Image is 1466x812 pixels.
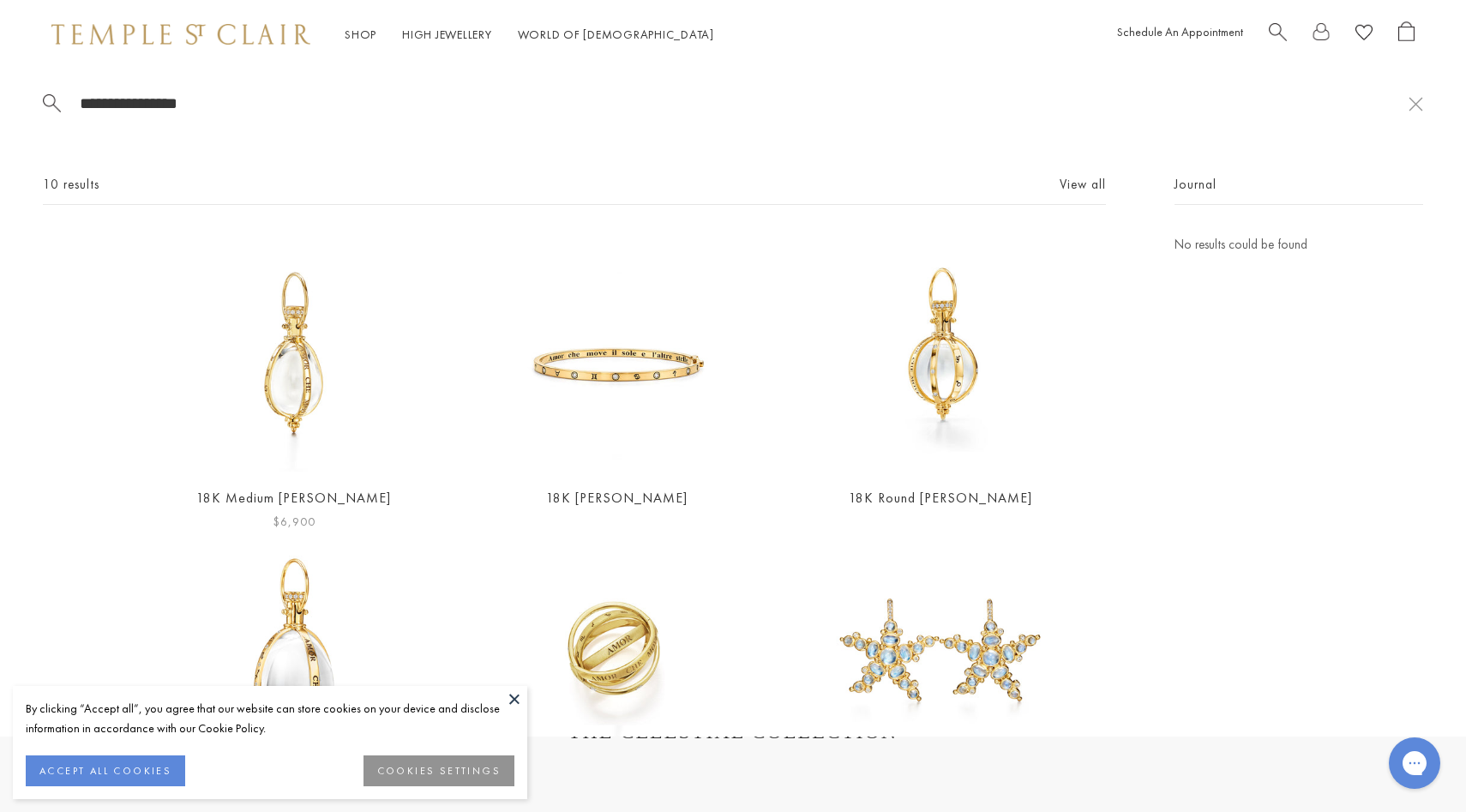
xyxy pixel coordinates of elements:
[1060,175,1106,194] a: View all
[498,532,736,769] img: 18K Astrid Ring
[822,234,1060,472] img: 18K Round Astrid Amulet
[498,234,736,472] a: B71825-ASTRIDSMB71825-ASTRIDSM
[498,532,736,769] a: 18K Astrid Ring18K Astrid Ring
[1175,174,1217,195] span: Journal
[196,489,391,507] a: 18K Medium [PERSON_NAME]
[43,174,99,195] span: 10 results
[1398,21,1415,48] a: Open Shopping Bag
[273,512,315,532] span: $6,900
[175,532,412,769] a: P51825-E27ASTRIDP51825-E27ASTRID
[26,755,185,786] button: ACCEPT ALL COOKIES
[822,532,1060,769] img: 18K Blue Moon Sea Star Earrings
[1355,21,1373,48] a: View Wishlist
[849,489,1032,507] a: 18K Round [PERSON_NAME]
[345,27,376,42] a: ShopShop
[26,699,514,738] div: By clicking “Accept all”, you agree that our website can store cookies on your device and disclos...
[518,27,714,42] a: World of [DEMOGRAPHIC_DATA]World of [DEMOGRAPHIC_DATA]
[1269,21,1287,48] a: Search
[175,532,412,769] img: P51825-E27ASTRID
[175,234,412,472] img: P51825-E18ASTRID
[1380,731,1449,795] iframe: Gorgias live chat messenger
[402,27,492,42] a: High JewelleryHigh Jewellery
[363,755,514,786] button: COOKIES SETTINGS
[51,24,310,45] img: Temple St. Clair
[546,489,688,507] a: 18K [PERSON_NAME]
[1175,234,1423,256] p: No results could be found
[345,24,714,45] nav: Main navigation
[498,234,736,472] img: B71825-ASTRIDSM
[1117,24,1243,39] a: Schedule An Appointment
[822,532,1060,769] a: 18K Blue Moon Sea Star Earrings18K Blue Moon Sea Star Earrings
[175,234,412,472] a: P51825-E18ASTRIDP51825-E18ASTRID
